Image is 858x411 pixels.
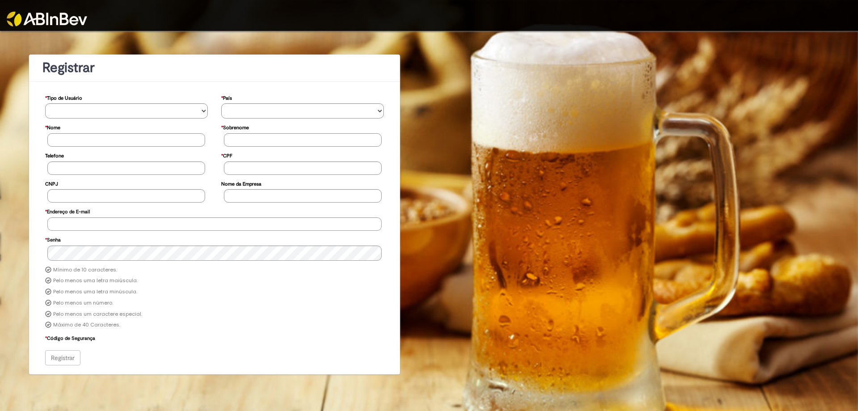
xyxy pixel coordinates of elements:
[53,311,142,318] label: Pelo menos um caractere especial.
[53,288,137,296] label: Pelo menos uma letra minúscula.
[45,204,90,217] label: Endereço de E-mail
[221,177,261,190] label: Nome da Empresa
[53,277,138,284] label: Pelo menos uma letra maiúscula.
[45,177,58,190] label: CNPJ
[221,148,232,161] label: CPF
[7,12,87,26] img: ABInbev-white.png
[45,233,61,246] label: Senha
[45,331,95,344] label: Código de Segurança
[53,267,117,274] label: Mínimo de 10 caracteres.
[45,91,82,104] label: Tipo de Usuário
[45,148,64,161] label: Telefone
[53,322,120,329] label: Máximo de 40 Caracteres.
[53,300,113,307] label: Pelo menos um número.
[221,91,232,104] label: País
[221,120,249,133] label: Sobrenome
[45,120,60,133] label: Nome
[42,60,387,75] h1: Registrar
